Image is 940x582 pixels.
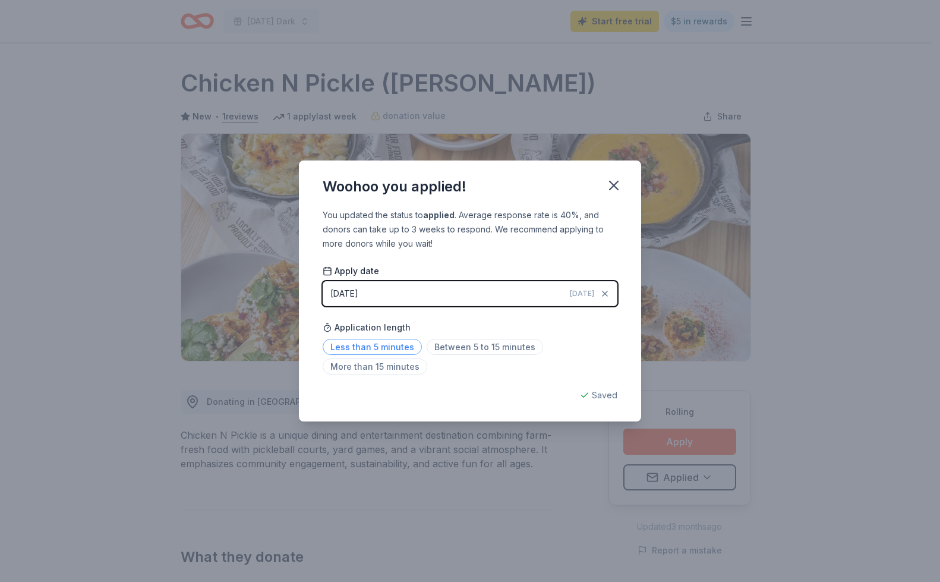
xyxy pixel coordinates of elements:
[323,320,411,335] span: Application length
[330,287,358,301] div: [DATE]
[323,339,422,355] span: Less than 5 minutes
[427,339,543,355] span: Between 5 to 15 minutes
[323,358,427,375] span: More than 15 minutes
[323,265,379,277] span: Apply date
[323,208,617,251] div: You updated the status to . Average response rate is 40%, and donors can take up to 3 weeks to re...
[323,281,617,306] button: [DATE][DATE]
[570,289,594,298] span: [DATE]
[323,177,466,196] div: Woohoo you applied!
[423,210,455,220] b: applied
